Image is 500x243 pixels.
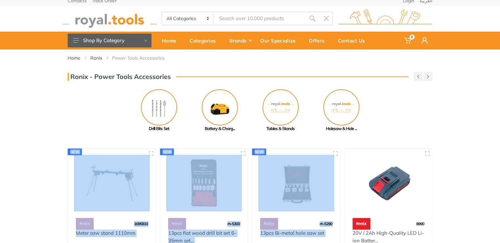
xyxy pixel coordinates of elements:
span: rh-5290 [320,221,332,226]
select: Category [162,12,214,25]
img: Royal Tools - 13pcs flat wood drill bit set 6-35mm set [166,155,242,212]
a: Categories [185,32,225,49]
a: Offers [304,32,333,49]
a: 0 [400,32,417,49]
img: 130.webp [168,218,186,229]
img: No Image [262,89,299,125]
span: 8990 [416,221,424,226]
a: Our Specialize [256,32,304,49]
div: Contact Us [333,34,374,47]
img: Royal Tools - 20V / 2Ah High-Quality LED Li-ion Battery Pack [351,155,426,212]
a: Meter saw stand 1110mm [76,230,135,236]
div: Battery & Charg... [189,125,250,132]
span: 1695810 [134,221,148,226]
span: rh-5300 [227,221,240,226]
div: Drill Bits Set [128,125,189,132]
img: Royal - Drill Bits Set [141,89,177,125]
a: Home [157,32,185,49]
a: Ronix [90,55,102,61]
a: 13pcs Bi-metal hole saw set [260,230,324,236]
a: Drill Bits Set [128,89,189,132]
img: No Image [323,89,359,125]
div: Categories [185,34,225,47]
div: Holesaw & Hole ... [311,125,372,132]
a: Tables & Stands [250,89,311,132]
div: Home [157,34,185,47]
button: Shop By Category [68,34,151,47]
a: Home [68,55,80,61]
h3: Ronix - Power Tools Accessories [68,73,171,81]
a: Power Tools Accessories [112,55,165,61]
img: royal.tools Logo [338,10,432,28]
div: Our Specialize [256,34,304,47]
img: Royal - Battery & Chargers [202,89,238,125]
div: new [160,148,174,155]
img: Royal Tools - 13pcs Bi-metal hole saw set [258,155,334,212]
div: Offers [304,34,333,47]
div: new [252,148,266,155]
div: new [68,148,82,155]
div: Brands [225,34,256,47]
a: Battery & Charg... [189,89,250,132]
nav: breadcrumb [68,55,432,61]
img: 130.webp [260,218,278,229]
span: 0 [409,35,415,40]
img: 130.webp [352,218,370,229]
img: royal.tools Logo [62,10,157,28]
img: Royal Tools - Meter saw stand 1110mm [74,155,150,212]
input: Site search [214,12,306,25]
a: Holesaw & Hole ... [311,89,372,132]
div: Tables & Stands [250,125,311,132]
img: 130.webp [76,218,94,229]
a: Contact Us [333,32,374,49]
